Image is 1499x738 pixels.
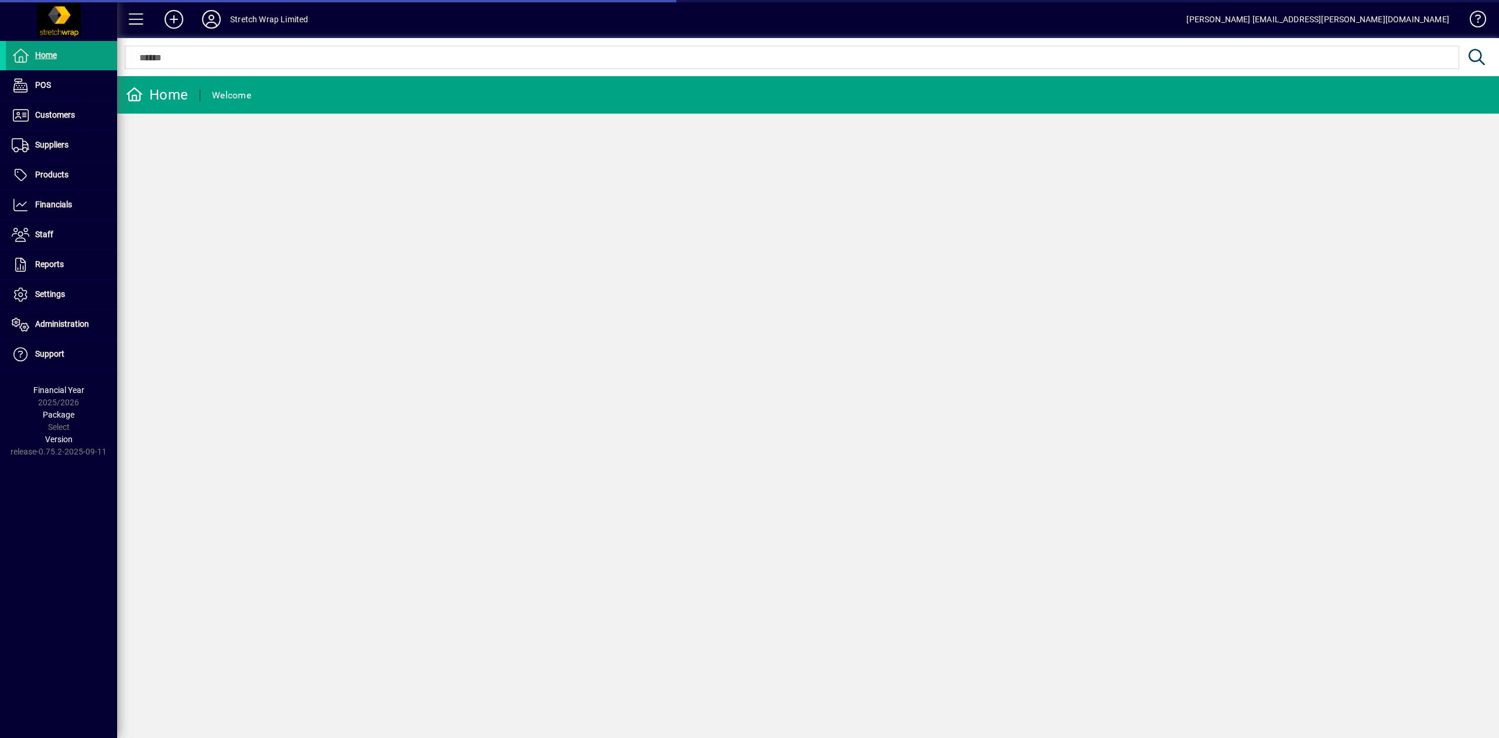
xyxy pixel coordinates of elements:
[35,50,57,60] span: Home
[35,170,69,179] span: Products
[35,319,89,329] span: Administration
[6,160,117,190] a: Products
[35,140,69,149] span: Suppliers
[155,9,193,30] button: Add
[6,220,117,250] a: Staff
[35,230,53,239] span: Staff
[35,259,64,269] span: Reports
[6,101,117,130] a: Customers
[43,410,74,419] span: Package
[126,86,188,104] div: Home
[1461,2,1484,40] a: Knowledge Base
[6,131,117,160] a: Suppliers
[35,289,65,299] span: Settings
[35,110,75,119] span: Customers
[230,10,309,29] div: Stretch Wrap Limited
[6,71,117,100] a: POS
[6,310,117,339] a: Administration
[6,190,117,220] a: Financials
[1186,10,1449,29] div: [PERSON_NAME] [EMAIL_ADDRESS][PERSON_NAME][DOMAIN_NAME]
[193,9,230,30] button: Profile
[212,86,251,105] div: Welcome
[33,385,84,395] span: Financial Year
[6,340,117,369] a: Support
[6,250,117,279] a: Reports
[45,435,73,444] span: Version
[6,280,117,309] a: Settings
[35,349,64,358] span: Support
[35,200,72,209] span: Financials
[35,80,51,90] span: POS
